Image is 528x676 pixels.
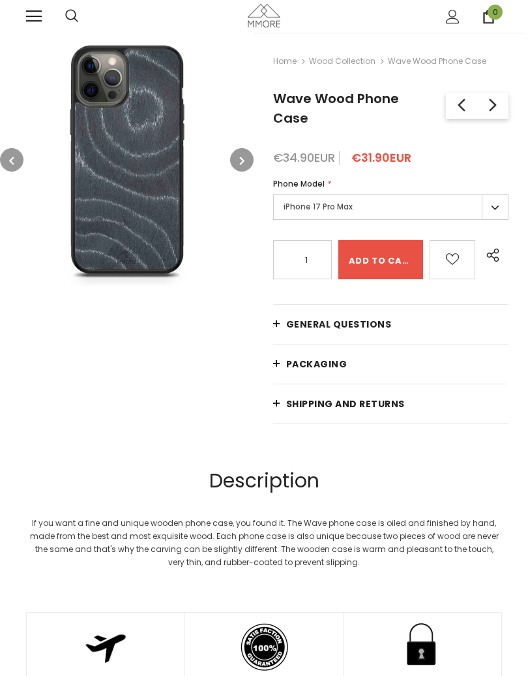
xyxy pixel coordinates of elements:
[273,194,508,220] label: iPhone 17 Pro Max
[338,240,423,279] input: Add to cart
[273,384,508,423] a: Shipping and returns
[273,54,297,69] a: Home
[26,517,502,569] div: If you want a fine and unique wooden phone case, you found it. The Wave phone case is oiled and f...
[209,467,319,495] span: Description
[273,305,508,344] a: General Questions
[286,397,405,410] span: Shipping and returns
[482,10,495,23] a: 0
[286,318,392,331] span: General Questions
[248,4,280,27] img: MMORE Cases
[273,149,335,166] span: €34.90EUR
[273,178,325,189] span: Phone Model
[309,55,375,67] a: Wood Collection
[388,54,486,69] span: Wave Wood Phone Case
[273,89,399,127] span: Wave Wood Phone Case
[286,358,347,371] span: PACKAGING
[488,5,503,20] span: 0
[273,345,508,384] a: PACKAGING
[351,149,411,166] span: €31.90EUR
